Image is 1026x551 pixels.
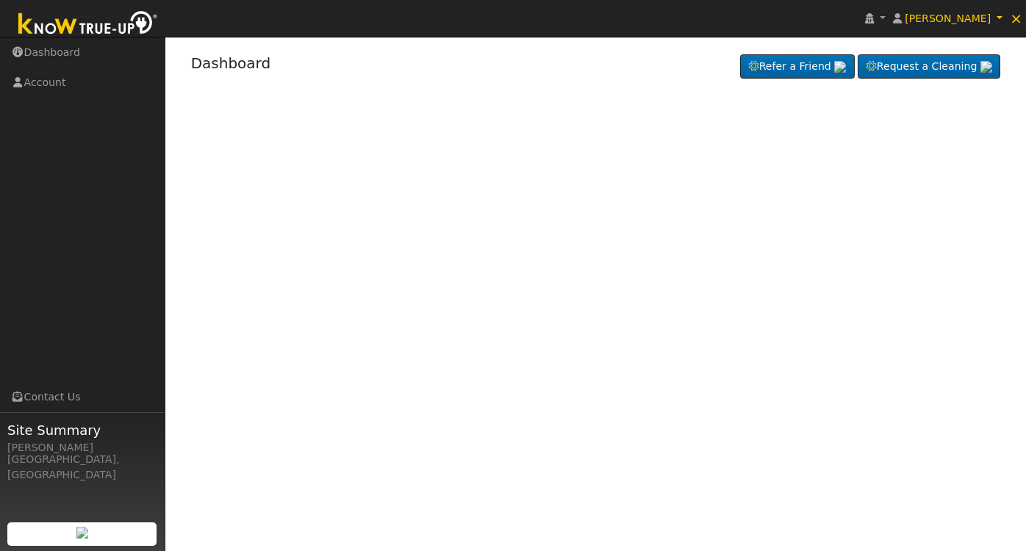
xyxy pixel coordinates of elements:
a: Request a Cleaning [858,54,1000,79]
span: × [1010,10,1022,27]
img: retrieve [76,527,88,539]
a: Dashboard [191,54,271,72]
span: [PERSON_NAME] [905,12,991,24]
span: Site Summary [7,420,157,440]
img: retrieve [834,61,846,73]
img: retrieve [980,61,992,73]
a: Refer a Friend [740,54,855,79]
div: [GEOGRAPHIC_DATA], [GEOGRAPHIC_DATA] [7,452,157,483]
img: Know True-Up [11,8,165,41]
div: [PERSON_NAME] [7,440,157,455]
